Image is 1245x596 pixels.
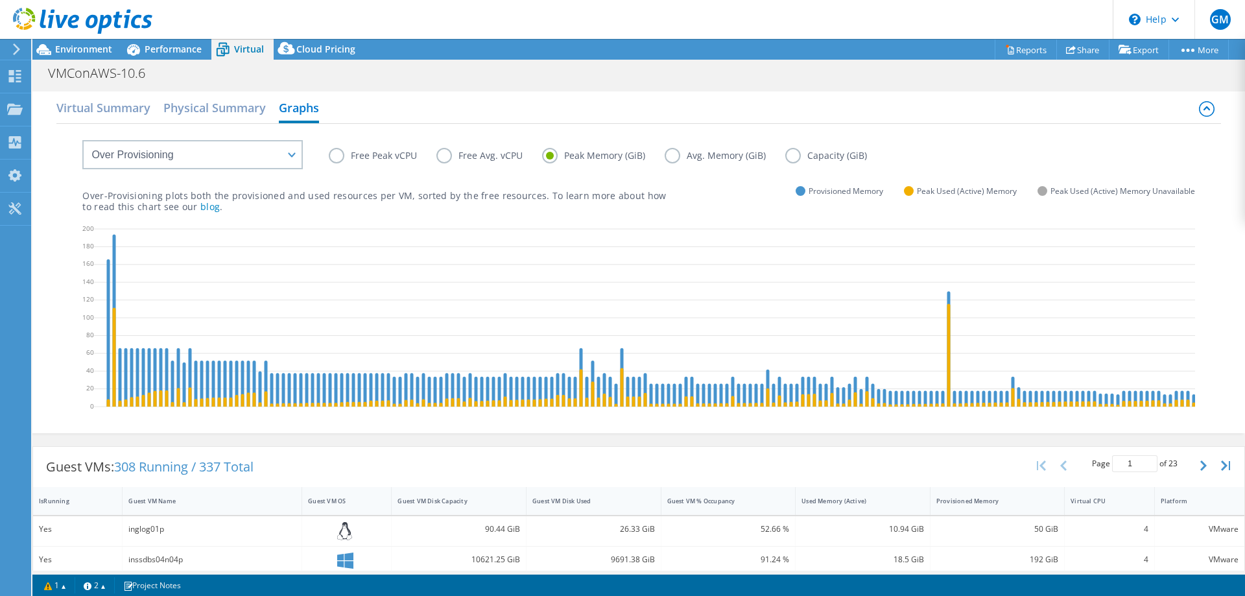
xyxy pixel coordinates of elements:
span: 23 [1168,458,1178,469]
label: Peak Memory (GiB) [542,148,665,163]
svg: \n [1129,14,1141,25]
div: 10.94 GiB [801,522,924,536]
text: 180 [82,241,94,250]
div: 26.33 GiB [532,522,655,536]
span: Provisioned Memory [809,184,883,198]
a: Reports [995,40,1057,60]
label: Free Avg. vCPU [436,148,542,163]
div: Guest VM Disk Capacity [397,497,504,505]
div: IsRunning [39,497,101,505]
a: blog [200,200,220,213]
div: 90.44 GiB [397,522,520,536]
label: Avg. Memory (GiB) [665,148,785,163]
a: More [1168,40,1229,60]
a: Share [1056,40,1109,60]
span: Peak Used (Active) Memory [917,184,1017,198]
div: inssdbs04n04p [128,553,296,567]
text: 0 [90,401,94,410]
span: Performance [145,43,202,55]
div: VMware [1161,522,1239,536]
div: 50 GiB [936,522,1059,536]
a: Export [1109,40,1169,60]
text: 200 [82,223,94,232]
div: inglog01p [128,522,296,536]
div: Yes [39,522,116,536]
text: 160 [82,259,94,268]
div: VMware [1161,553,1239,567]
text: 80 [86,330,94,339]
text: 60 [86,348,94,357]
div: Used Memory (Active) [801,497,908,505]
a: 2 [75,577,115,593]
div: Guest VM % Occupancy [667,497,774,505]
h1: VMConAWS-10.6 [42,66,165,80]
div: Guest VMs: [33,447,267,487]
a: 1 [35,577,75,593]
div: 18.5 GiB [801,553,924,567]
span: GM [1210,9,1231,30]
label: Free Peak vCPU [329,148,436,163]
span: Virtual [234,43,264,55]
div: Guest VM OS [308,497,370,505]
div: 192 GiB [936,553,1059,567]
div: 9691.38 GiB [532,553,655,567]
span: Environment [55,43,112,55]
div: Platform [1161,497,1223,505]
div: Guest VM Disk Used [532,497,639,505]
p: Over-Provisioning plots both the provisioned and used resources per VM, sorted by the free resour... [82,190,666,212]
label: Capacity (GiB) [785,148,886,163]
div: 4 [1071,553,1148,567]
h2: Physical Summary [163,95,266,121]
div: 10621.25 GiB [397,553,520,567]
h2: Graphs [279,95,319,123]
div: Virtual CPU [1071,497,1132,505]
h2: Virtual Summary [56,95,150,121]
span: Peak Used (Active) Memory Unavailable [1050,184,1195,198]
div: 91.24 % [667,553,790,567]
text: 120 [82,294,94,304]
text: 20 [86,383,94,392]
div: 52.66 % [667,522,790,536]
div: Yes [39,553,116,567]
span: 308 Running / 337 Total [114,458,254,475]
a: Project Notes [114,577,190,593]
span: Cloud Pricing [296,43,355,55]
text: 40 [86,366,94,375]
text: 140 [82,277,94,286]
text: 100 [82,312,94,321]
div: Provisioned Memory [936,497,1043,505]
div: Guest VM Name [128,497,280,505]
span: Page of [1092,455,1178,472]
input: jump to page [1112,455,1157,472]
div: 4 [1071,522,1148,536]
